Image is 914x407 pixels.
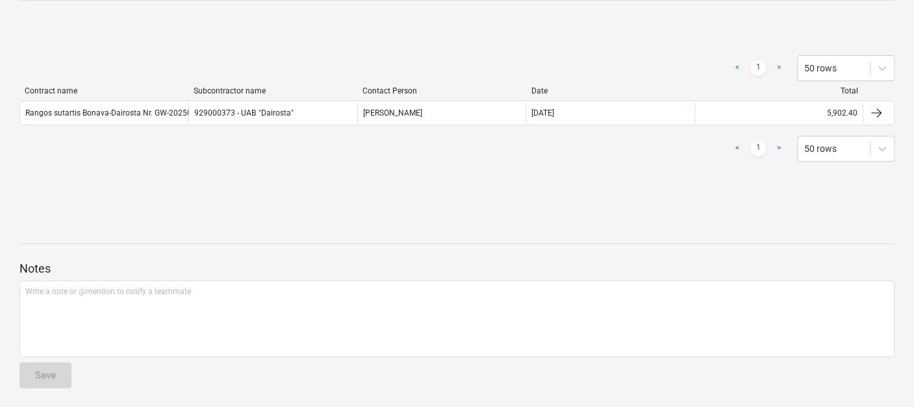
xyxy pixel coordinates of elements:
p: Notes [19,261,895,277]
a: Next page [771,141,787,156]
div: [PERSON_NAME] [357,103,526,123]
div: [DATE] [531,108,554,117]
a: Page 1 is your current page [750,60,766,76]
div: Date [531,86,689,95]
a: Previous page [730,141,745,156]
a: Page 1 is your current page [750,141,766,156]
iframe: Chat Widget [849,345,914,407]
div: Contact Person [362,86,521,95]
div: 5,902.40 [694,103,863,123]
div: 929000373 - UAB "Dairosta" [188,103,357,123]
a: Previous page [730,60,745,76]
div: Subcontractor name [194,86,352,95]
a: Next page [771,60,787,76]
div: Contract name [25,86,183,95]
div: Total [700,86,858,95]
div: Rangos sutartis Bonava-Dairosta Nr. GW-20250604-06.pdf [25,108,230,117]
